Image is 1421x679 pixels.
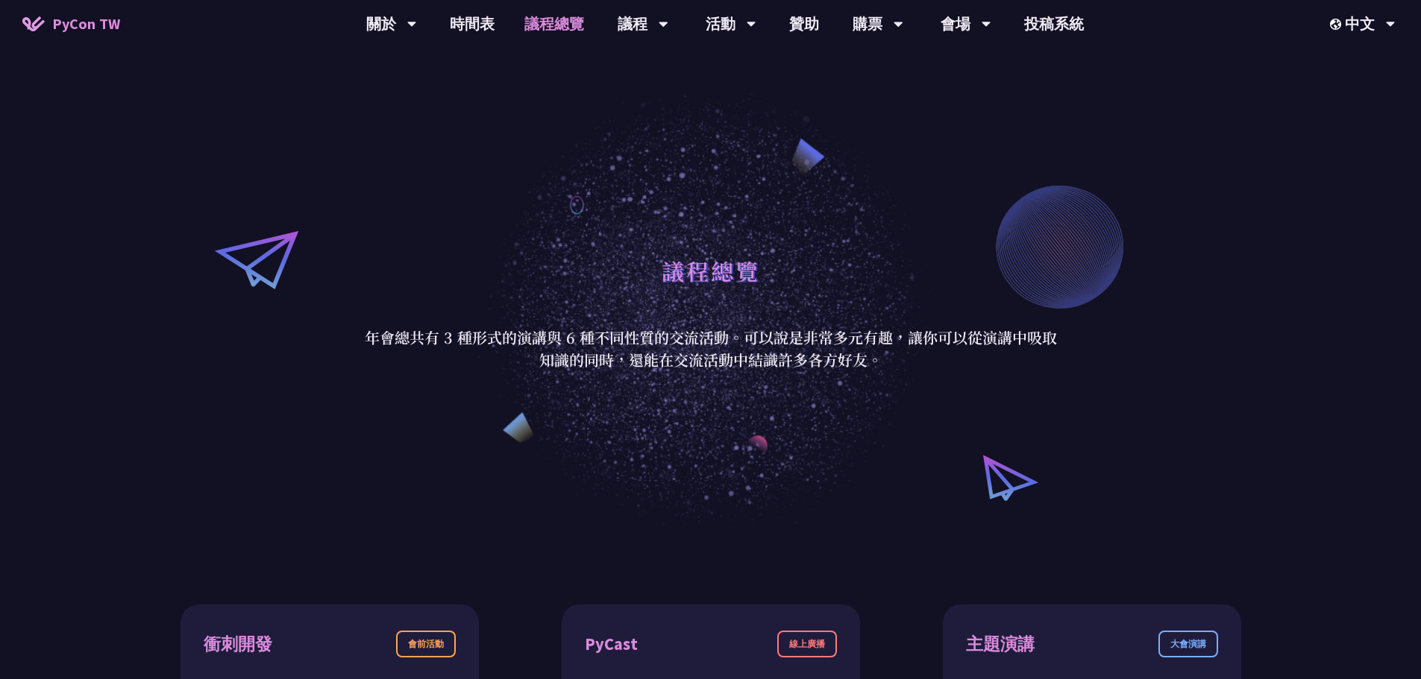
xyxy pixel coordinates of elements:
[52,13,120,35] span: PyCon TW
[204,631,272,657] div: 衝刺開發
[396,631,456,657] div: 會前活動
[364,326,1058,371] p: 年會總共有 3 種形式的演講與 6 種不同性質的交流活動。可以說是非常多元有趣，讓你可以從演講中吸取知識的同時，還能在交流活動中結識許多各方好友。
[662,248,760,293] h1: 議程總覽
[585,631,638,657] div: PyCast
[966,631,1035,657] div: 主題演講
[22,16,45,31] img: Home icon of PyCon TW 2025
[1330,19,1345,30] img: Locale Icon
[7,5,135,42] a: PyCon TW
[1158,631,1218,657] div: 大會演講
[777,631,837,657] div: 線上廣播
